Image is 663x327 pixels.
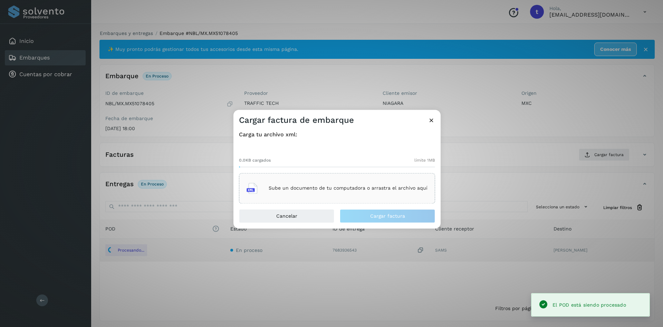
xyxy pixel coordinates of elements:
[276,214,297,218] span: Cancelar
[239,209,334,223] button: Cancelar
[269,185,427,191] p: Sube un documento de tu computadora o arrastra el archivo aquí
[414,157,435,163] span: límite 1MB
[239,131,435,138] h4: Carga tu archivo xml:
[370,214,405,218] span: Cargar factura
[239,157,271,163] span: 0.0KB cargados
[340,209,435,223] button: Cargar factura
[239,115,354,125] h3: Cargar factura de embarque
[552,302,626,308] span: El POD está siendo procesado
